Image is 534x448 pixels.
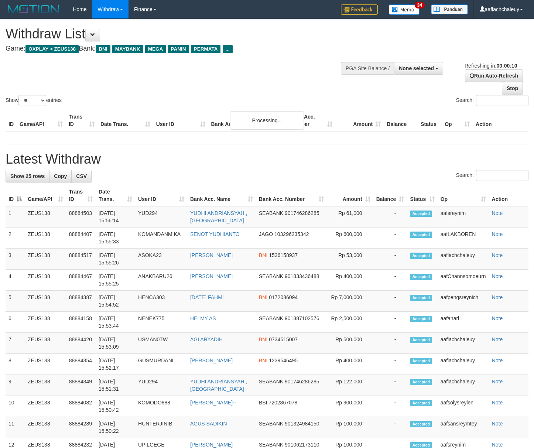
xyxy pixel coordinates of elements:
[407,185,437,206] th: Status: activate to sort column ascending
[373,185,407,206] th: Balance: activate to sort column ascending
[259,358,267,363] span: BNI
[373,312,407,333] td: -
[135,185,187,206] th: User ID: activate to sort column ascending
[190,273,233,279] a: [PERSON_NAME]
[492,231,503,237] a: Note
[25,270,66,291] td: ZEUS138
[190,358,233,363] a: [PERSON_NAME]
[25,333,66,354] td: ZEUS138
[135,312,187,333] td: NENEK775
[285,273,319,279] span: Copy 901833436488 to clipboard
[410,400,432,406] span: Accepted
[410,232,432,238] span: Accepted
[135,270,187,291] td: ANAKBARU26
[438,333,489,354] td: aaflachchaleuy
[438,312,489,333] td: aafanarl
[168,45,189,53] span: PANIN
[66,228,96,249] td: 88884407
[373,396,407,417] td: -
[96,206,135,228] td: [DATE] 15:56:14
[25,291,66,312] td: ZEUS138
[373,291,407,312] td: -
[6,333,25,354] td: 7
[135,228,187,249] td: KOMANDANMIKA
[96,249,135,270] td: [DATE] 15:55:26
[54,173,67,179] span: Copy
[66,375,96,396] td: 88884349
[327,185,373,206] th: Amount: activate to sort column ascending
[76,173,87,179] span: CSV
[190,379,247,392] a: YUDHI ANDRIANSYAH , [GEOGRAPHIC_DATA]
[259,315,283,321] span: SEABANK
[418,110,442,131] th: Status
[135,396,187,417] td: KOMODO888
[96,291,135,312] td: [DATE] 15:54:52
[373,228,407,249] td: -
[389,4,420,15] img: Button%20Memo.svg
[399,65,434,71] span: None selected
[96,417,135,438] td: [DATE] 15:50:22
[66,270,96,291] td: 88884467
[6,170,49,182] a: Show 25 rows
[96,185,135,206] th: Date Trans.: activate to sort column ascending
[6,417,25,438] td: 11
[327,312,373,333] td: Rp 2,500,000
[259,336,267,342] span: BNI
[66,110,97,131] th: Trans ID
[373,354,407,375] td: -
[153,110,208,131] th: User ID
[208,110,287,131] th: Bank Acc. Name
[259,252,267,258] span: BNI
[25,312,66,333] td: ZEUS138
[223,45,233,53] span: ...
[373,249,407,270] td: -
[259,421,283,427] span: SEABANK
[327,228,373,249] td: Rp 600,000
[6,95,62,106] label: Show entries
[268,400,297,406] span: Copy 7202867078 to clipboard
[438,270,489,291] td: aafChannsomoeurn
[190,210,247,223] a: YUDHI ANDRIANSYAH , [GEOGRAPHIC_DATA]
[190,252,233,258] a: [PERSON_NAME]
[373,375,407,396] td: -
[327,417,373,438] td: Rp 100,000
[373,206,407,228] td: -
[6,228,25,249] td: 2
[438,249,489,270] td: aaflachchaleuy
[25,206,66,228] td: ZEUS138
[410,421,432,427] span: Accepted
[373,417,407,438] td: -
[190,442,233,448] a: [PERSON_NAME]
[6,4,62,15] img: MOTION_logo.png
[66,185,96,206] th: Trans ID: activate to sort column ascending
[492,315,503,321] a: Note
[373,333,407,354] td: -
[410,295,432,301] span: Accepted
[96,312,135,333] td: [DATE] 15:53:44
[335,110,384,131] th: Amount
[502,82,523,95] a: Stop
[190,231,240,237] a: SENOT YUDHIANTO
[476,170,528,181] input: Search:
[135,354,187,375] td: GUSMURDANI
[327,354,373,375] td: Rp 400,000
[269,294,298,300] span: Copy 0172086094 to clipboard
[476,95,528,106] input: Search:
[6,291,25,312] td: 5
[442,110,473,131] th: Op
[341,62,394,75] div: PGA Site Balance /
[135,417,187,438] td: HUNTERJINIB
[66,312,96,333] td: 88884158
[373,270,407,291] td: -
[492,336,503,342] a: Note
[25,417,66,438] td: ZEUS138
[285,442,319,448] span: Copy 901062173110 to clipboard
[410,337,432,343] span: Accepted
[190,315,216,321] a: HELMY AS
[96,375,135,396] td: [DATE] 15:51:31
[456,170,528,181] label: Search:
[25,354,66,375] td: ZEUS138
[327,291,373,312] td: Rp 7,000,000
[341,4,378,15] img: Feedback.jpg
[66,249,96,270] td: 88884517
